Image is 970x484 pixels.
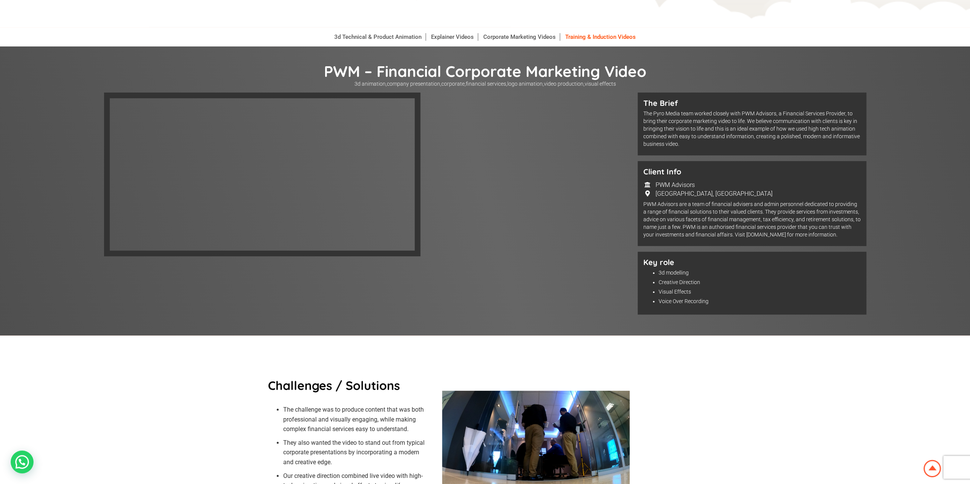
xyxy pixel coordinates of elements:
[544,81,584,87] a: video production
[659,269,861,276] li: 3d modelling
[561,33,640,41] a: Training & Induction Videos
[387,81,440,87] a: company presentation
[643,110,861,148] p: The Pyro Media team worked closely with PWM Advisors, a Financial Services Provider, to bring the...
[330,33,426,41] a: 3d Technical & Product Animation
[507,81,543,87] a: logo animation
[659,297,861,305] li: Voice Over Recording
[283,405,425,434] li: The challenge was to produce content that was both professional and visually engaging, while maki...
[354,81,386,87] a: 3d animation
[268,379,425,391] h6: Challenges / Solutions
[659,278,861,286] li: Creative Direction
[585,81,616,87] a: visual effects
[922,458,943,479] img: Animation Studio South Africa
[643,98,861,108] h5: The Brief
[655,190,773,198] td: [GEOGRAPHIC_DATA], [GEOGRAPHIC_DATA]
[643,257,861,267] h5: Key role
[283,438,425,467] li: They also wanted the video to stand out from typical corporate presentations by incorporating a m...
[466,81,506,87] a: financial services
[479,33,560,41] a: Corporate Marketing Videos
[427,33,478,41] a: Explainer Videos
[643,167,861,176] h5: Client Info
[643,200,861,238] p: PWM Advisors are a team of financial advisers and admin personnel dedicated to providing a range ...
[104,62,866,81] h1: PWM – Financial Corporate Marketing Video
[659,288,861,296] li: Visual Effects
[104,81,866,87] p: , , , , , ,
[441,81,465,87] a: corporate
[655,181,773,189] td: PWM Advisors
